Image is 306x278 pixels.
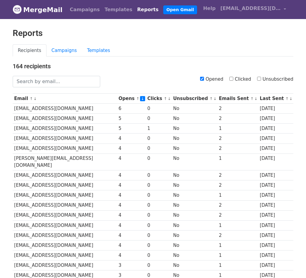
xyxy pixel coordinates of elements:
td: 2 [217,170,258,180]
th: Unsubscribed [172,94,217,104]
td: 1 [217,190,258,200]
a: ↑ [285,96,289,101]
td: [DATE] [258,154,293,170]
td: 2 [217,200,258,210]
a: Templates [82,44,115,57]
td: [DATE] [258,260,293,270]
td: No [172,154,217,170]
td: 2 [217,114,258,124]
td: [EMAIL_ADDRESS][DOMAIN_NAME] [13,210,117,220]
a: ↓ [289,96,293,101]
a: ↓ [140,96,145,101]
td: 2 [217,210,258,220]
td: [EMAIL_ADDRESS][DOMAIN_NAME] [13,240,117,250]
td: 0 [146,144,172,154]
h4: 164 recipients [13,63,293,70]
td: 4 [117,200,146,210]
td: 4 [117,220,146,230]
td: No [172,251,217,260]
td: [DATE] [258,124,293,134]
img: MergeMail logo [13,5,22,14]
td: 4 [117,180,146,190]
a: [EMAIL_ADDRESS][DOMAIN_NAME] [218,2,288,17]
td: 4 [117,210,146,220]
td: 4 [117,144,146,154]
a: ↑ [164,96,167,101]
td: 2 [217,134,258,144]
td: No [172,220,217,230]
td: [EMAIL_ADDRESS][DOMAIN_NAME] [13,230,117,240]
td: [EMAIL_ADDRESS][DOMAIN_NAME] [13,190,117,200]
td: [DATE] [258,170,293,180]
td: [EMAIL_ADDRESS][DOMAIN_NAME] [13,251,117,260]
th: Emails Sent [217,94,258,104]
td: 0 [146,154,172,170]
td: 0 [146,170,172,180]
td: [DATE] [258,104,293,114]
td: No [172,210,217,220]
label: Clicked [229,76,251,83]
input: Unsubscribed [257,77,261,81]
td: 2 [217,180,258,190]
td: [DATE] [258,190,293,200]
td: 0 [146,190,172,200]
th: Last Sent [258,94,293,104]
td: 1 [217,240,258,250]
td: 4 [117,251,146,260]
td: [DATE] [258,180,293,190]
td: 0 [146,210,172,220]
td: [EMAIL_ADDRESS][DOMAIN_NAME] [13,124,117,134]
td: No [172,170,217,180]
td: 0 [146,104,172,114]
td: No [172,260,217,270]
td: 4 [117,240,146,250]
td: 4 [117,190,146,200]
td: 4 [117,230,146,240]
td: [EMAIL_ADDRESS][DOMAIN_NAME] [13,104,117,114]
td: [DATE] [258,114,293,124]
a: ↑ [136,96,139,101]
a: Help [201,2,218,15]
a: ↓ [167,96,171,101]
td: 0 [146,180,172,190]
a: Reports [135,4,161,16]
td: 6 [117,104,146,114]
td: No [172,240,217,250]
td: [EMAIL_ADDRESS][DOMAIN_NAME] [13,180,117,190]
td: 1 [217,251,258,260]
td: 0 [146,260,172,270]
a: ↑ [209,96,213,101]
td: No [172,114,217,124]
a: ↓ [33,96,37,101]
th: Opens [117,94,146,104]
td: 2 [217,144,258,154]
td: No [172,230,217,240]
a: Open Gmail [163,5,197,14]
td: No [172,144,217,154]
td: 0 [146,114,172,124]
a: Recipients [13,44,46,57]
a: Templates [102,4,135,16]
td: [EMAIL_ADDRESS][DOMAIN_NAME] [13,220,117,230]
td: 4 [117,154,146,170]
td: [DATE] [258,251,293,260]
td: No [172,104,217,114]
td: [DATE] [258,220,293,230]
a: MergeMail [13,3,62,16]
td: 1 [217,154,258,170]
td: 1 [217,260,258,270]
th: Email [13,94,117,104]
td: [DATE] [258,230,293,240]
td: [DATE] [258,134,293,144]
td: 2 [217,230,258,240]
td: [DATE] [258,200,293,210]
td: [EMAIL_ADDRESS][DOMAIN_NAME] [13,260,117,270]
td: 2 [217,104,258,114]
td: [DATE] [258,240,293,250]
a: ↓ [213,96,217,101]
a: ↑ [30,96,33,101]
td: 0 [146,134,172,144]
a: ↑ [250,96,254,101]
td: 5 [117,114,146,124]
input: Clicked [229,77,233,81]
